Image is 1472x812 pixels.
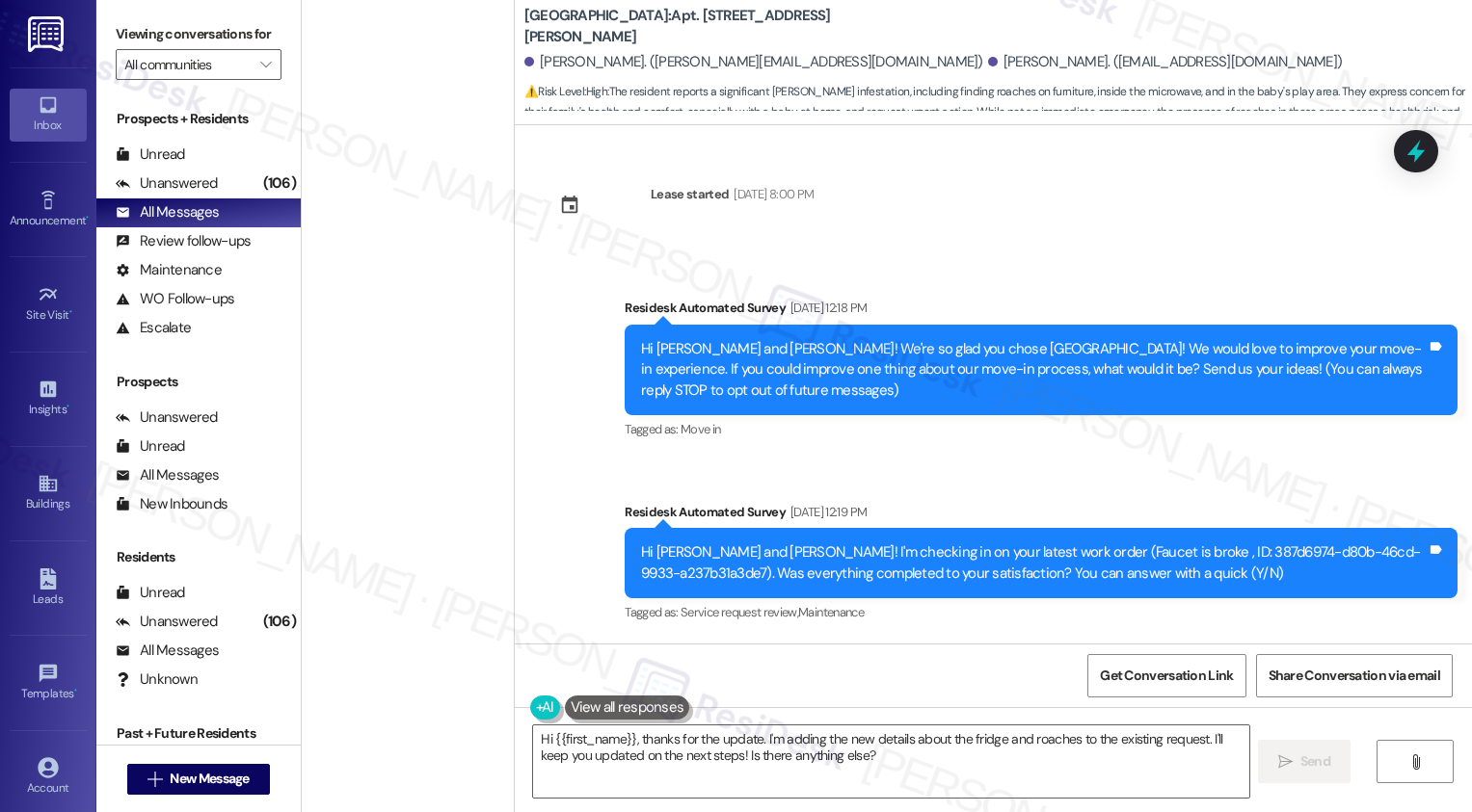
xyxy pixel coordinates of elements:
div: Unread [116,436,185,457]
i:  [147,772,162,787]
div: Residents [96,547,301,567]
div: [PERSON_NAME]. ([PERSON_NAME][EMAIL_ADDRESS][DOMAIN_NAME]) [524,52,983,72]
div: WO Follow-ups [116,289,234,309]
b: [GEOGRAPHIC_DATA]: Apt. [STREET_ADDRESS][PERSON_NAME] [524,6,910,47]
div: Unanswered [116,612,218,632]
textarea: Hi {{first_name}}, thanks for the update. I'm adding the new details about the fridge and roaches... [533,725,1249,798]
span: New Message [170,769,249,789]
button: Share Conversation via email [1256,654,1453,697]
span: • [86,211,89,224]
button: Send [1258,740,1352,783]
div: [DATE] 8:00 PM [729,184,814,204]
span: Get Conversation Link [1100,666,1233,686]
div: Hi [PERSON_NAME] and [PERSON_NAME]! We're so glad you chose [GEOGRAPHIC_DATA]! We would love to i... [641,339,1427,401]
span: • [74,684,77,697]
a: Site Visit • [10,278,87,330]
a: Inbox [10,89,87,141]
div: Unread [116,144,185,165]
img: ResiDesk Logo [28,16,67,52]
label: Viewing conversations for [116,19,281,49]
div: Residesk Automated Survey [625,502,1458,529]
div: Maintenance [116,260,222,280]
div: Review follow-ups [116,231,251,251]
div: Residesk Automated Survey [625,298,1458,325]
div: Unread [116,583,185,603]
div: All Messages [116,202,219,223]
span: Maintenance [798,604,864,620]
div: All Messages [116,641,219,661]
i:  [260,57,271,72]
span: Share Conversation via email [1269,666,1440,686]
div: All Messages [116,465,219,485]
i:  [1408,754,1423,770]
input: All communities [124,49,251,80]
span: : The resident reports a significant [PERSON_NAME] infestation, including finding roaches on furn... [524,82,1472,144]
div: Prospects [96,372,301,392]
div: Lease started [651,184,730,204]
a: Buildings [10,467,87,519]
div: Unanswered [116,173,218,194]
a: Leads [10,563,87,615]
strong: ⚠️ Risk Level: High [524,84,607,99]
a: Insights • [10,373,87,425]
div: [PERSON_NAME]. ([EMAIL_ADDRESS][DOMAIN_NAME]) [988,52,1343,72]
span: • [69,305,72,319]
div: Past + Future Residents [96,723,301,744]
div: Unknown [116,669,198,690]
div: [DATE] 12:18 PM [786,298,867,318]
span: Send [1300,751,1330,772]
div: Tagged as: [625,598,1458,626]
div: (106) [258,169,301,198]
span: • [67,400,69,413]
div: Unanswered [116,407,218,428]
div: (106) [258,607,301,637]
div: Prospects + Residents [96,109,301,129]
span: Move in [681,421,720,437]
i:  [1278,754,1293,770]
a: Templates • [10,657,87,709]
div: Tagged as: [625,415,1458,443]
a: Account [10,751,87,803]
button: New Message [127,764,270,795]
span: Service request review , [681,604,798,620]
button: Get Conversation Link [1087,654,1245,697]
div: [DATE] 12:19 PM [786,502,867,522]
div: Hi [PERSON_NAME] and [PERSON_NAME]! I'm checking in on your latest work order (Faucet is broke , ... [641,542,1427,584]
div: New Inbounds [116,494,227,514]
div: Escalate [116,318,191,338]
